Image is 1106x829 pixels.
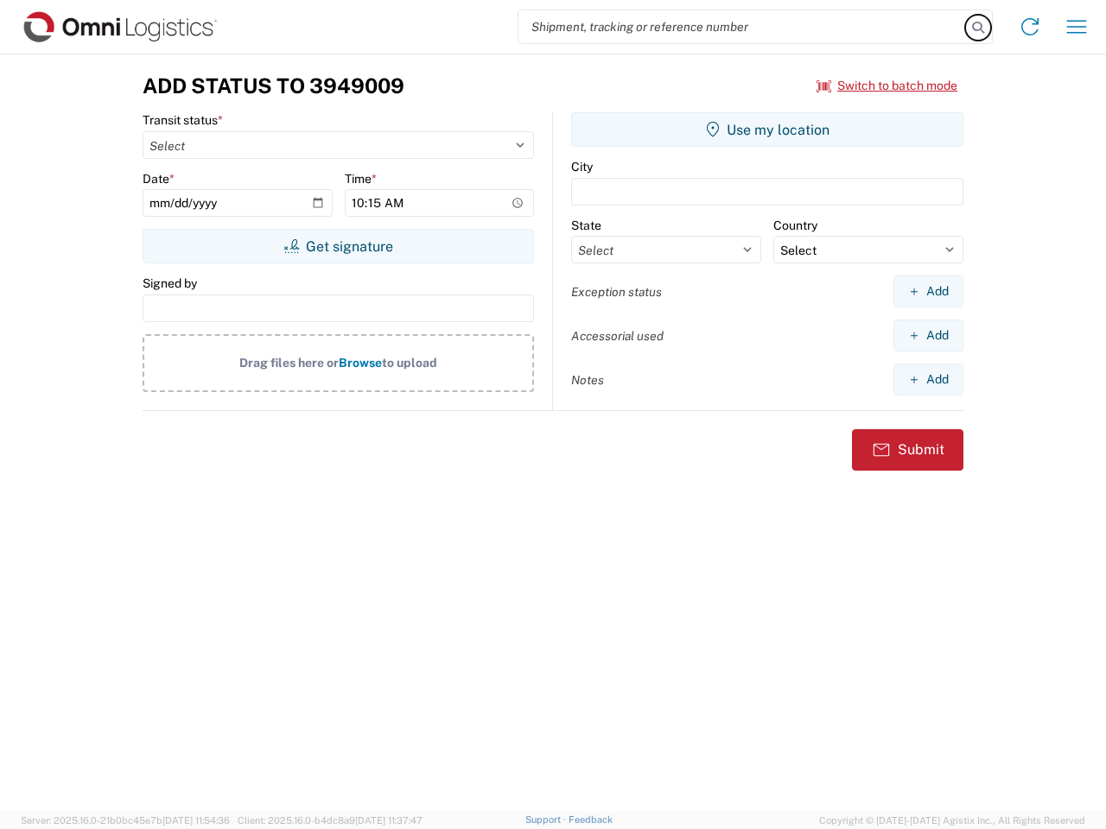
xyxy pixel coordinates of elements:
[143,171,175,187] label: Date
[571,112,963,147] button: Use my location
[239,356,339,370] span: Drag files here or
[143,112,223,128] label: Transit status
[525,814,569,825] a: Support
[773,218,817,233] label: Country
[339,356,382,370] span: Browse
[382,356,437,370] span: to upload
[238,815,423,826] span: Client: 2025.16.0-b4dc8a9
[893,320,963,351] button: Add
[518,10,966,43] input: Shipment, tracking or reference number
[143,229,534,263] button: Get signature
[819,813,1085,828] span: Copyright © [DATE]-[DATE] Agistix Inc., All Rights Reserved
[345,171,377,187] label: Time
[143,275,197,291] label: Signed by
[571,328,664,344] label: Accessorial used
[21,815,230,826] span: Server: 2025.16.0-21b0bc45e7b
[893,364,963,396] button: Add
[571,372,604,388] label: Notes
[817,72,957,100] button: Switch to batch mode
[852,429,963,471] button: Submit
[571,159,593,174] label: City
[569,814,613,825] a: Feedback
[571,218,601,233] label: State
[571,284,662,300] label: Exception status
[162,815,230,826] span: [DATE] 11:54:36
[355,815,423,826] span: [DATE] 11:37:47
[143,73,404,98] h3: Add Status to 3949009
[893,275,963,307] button: Add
